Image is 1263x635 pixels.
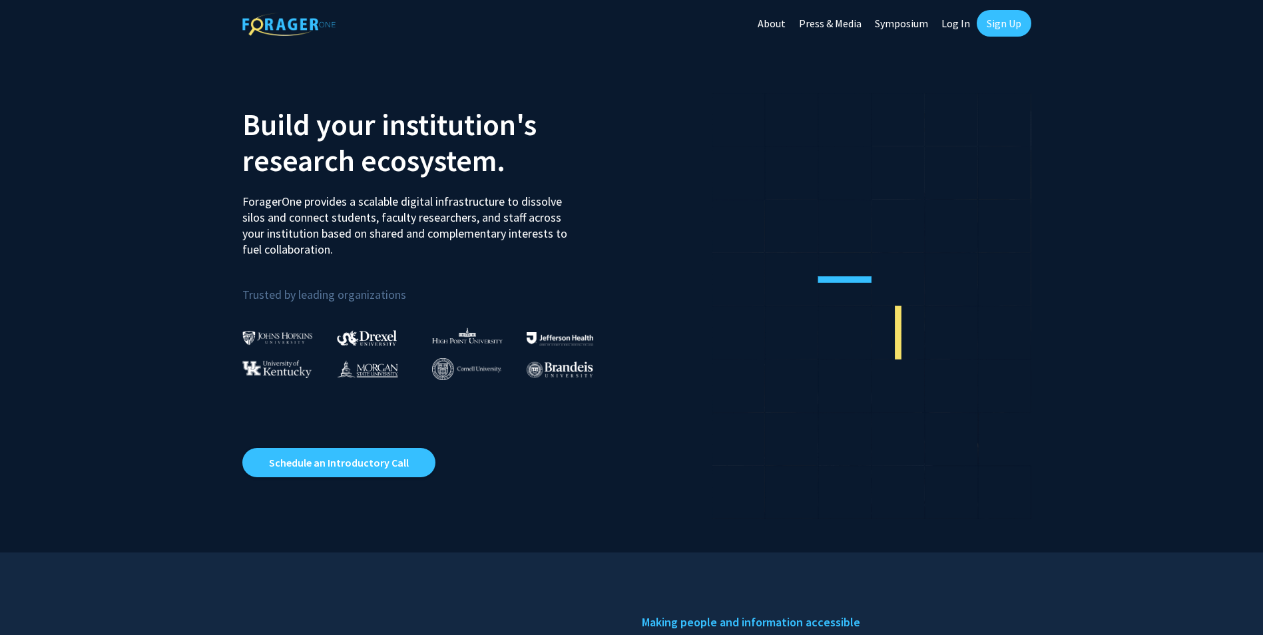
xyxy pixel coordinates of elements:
[242,360,312,378] img: University of Kentucky
[242,268,622,305] p: Trusted by leading organizations
[242,106,622,178] h2: Build your institution's research ecosystem.
[642,612,1021,632] h5: Making people and information accessible
[432,358,501,380] img: Cornell University
[527,361,593,378] img: Brandeis University
[242,448,435,477] a: Opens in a new tab
[432,327,503,343] img: High Point University
[242,331,313,345] img: Johns Hopkins University
[337,330,397,345] img: Drexel University
[242,13,336,36] img: ForagerOne Logo
[242,184,577,258] p: ForagerOne provides a scalable digital infrastructure to dissolve silos and connect students, fac...
[337,360,398,377] img: Morgan State University
[977,10,1031,37] a: Sign Up
[527,332,593,345] img: Thomas Jefferson University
